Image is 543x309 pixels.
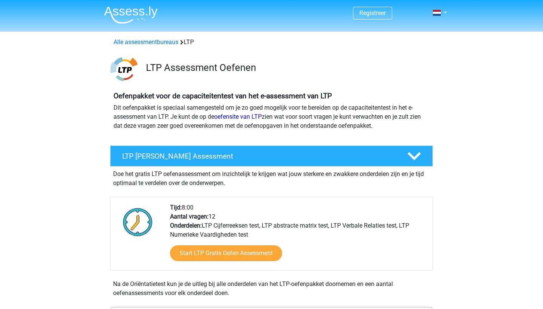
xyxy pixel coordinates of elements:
a: LTP [PERSON_NAME] Assessment [107,145,436,167]
div: Doe het gratis LTP oefenassessment om inzichtelijk te krijgen wat jouw sterkere en zwakkere onder... [110,167,433,188]
p: Dit oefenpakket is speciaal samengesteld om je zo goed mogelijk voor te bereiden op de capaciteit... [114,103,429,130]
img: Klok [119,203,157,241]
div: Na de Oriëntatietest kun je de uitleg bij alle onderdelen van het LTP-oefenpakket doornemen en ee... [110,280,433,298]
a: oefensite van LTP [214,113,262,120]
img: Assessly [104,6,158,24]
b: Tijd: [170,204,182,211]
div: LTP [110,38,433,47]
img: ltp.png [110,56,137,83]
a: Registreer [359,9,386,17]
b: Onderdelen: [170,222,202,229]
a: Start LTP Gratis Oefen Assessment [170,245,282,261]
h3: LTP Assessment Oefenen [146,62,427,73]
h4: LTP [PERSON_NAME] Assessment [122,152,395,161]
b: Aantal vragen: [170,213,209,220]
a: Alle assessmentbureaus [114,38,178,46]
b: Oefenpakket voor de capaciteitentest van het e-assessment van LTP [114,92,332,100]
div: 8:00 12 LTP Cijferreeksen test, LTP abstracte matrix test, LTP Verbale Relaties test, LTP Numerie... [164,203,432,270]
